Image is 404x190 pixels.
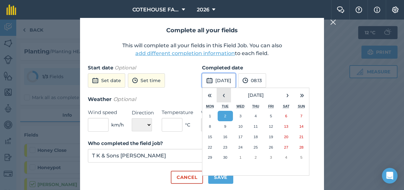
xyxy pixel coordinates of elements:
abbr: September 2, 2025 [224,114,226,118]
em: Optional [114,65,136,71]
abbr: September 30, 2025 [223,155,227,159]
button: September 11, 2025 [248,121,263,132]
abbr: September 14, 2025 [299,124,303,128]
button: September 13, 2025 [278,121,294,132]
button: September 30, 2025 [218,152,233,163]
abbr: September 20, 2025 [284,135,288,139]
abbr: September 8, 2025 [209,124,211,128]
button: October 2, 2025 [248,152,263,163]
abbr: October 5, 2025 [300,155,302,159]
abbr: September 11, 2025 [253,124,258,128]
span: km/h [111,121,124,128]
abbr: October 3, 2025 [270,155,272,159]
abbr: September 5, 2025 [270,114,272,118]
abbr: September 25, 2025 [253,145,258,149]
abbr: Wednesday [236,104,245,108]
img: Two speech bubbles overlapping with the left bubble in the forefront [337,7,344,13]
abbr: September 27, 2025 [284,145,288,149]
img: svg+xml;base64,PD94bWwgdmVyc2lvbj0iMS4wIiBlbmNvZGluZz0idXRmLTgiPz4KPCEtLSBHZW5lcmF0b3I6IEFkb2JlIE... [242,77,248,84]
button: September 1, 2025 [202,111,218,121]
label: Direction [132,109,154,117]
button: October 1, 2025 [233,152,248,163]
button: 08:13 [238,73,266,88]
button: September 16, 2025 [218,132,233,142]
button: [DATE] [231,88,280,102]
button: ‹ [217,88,231,102]
button: September 8, 2025 [202,121,218,132]
label: Temperature [162,109,193,116]
p: This will complete all your fields in this Field Job. You can also to each field. [88,42,316,57]
button: Set date [88,73,125,88]
button: › [280,88,295,102]
button: September 15, 2025 [202,132,218,142]
button: September 2, 2025 [218,111,233,121]
button: September 4, 2025 [248,111,263,121]
strong: Who completed the field job? [88,140,163,146]
button: September 3, 2025 [233,111,248,121]
span: COTEHOUSE FARM [132,6,179,14]
abbr: Friday [268,104,274,108]
abbr: September 17, 2025 [238,135,243,139]
div: Open Intercom Messenger [382,168,397,183]
abbr: September 15, 2025 [208,135,212,139]
span: [DATE] [248,92,264,98]
img: fieldmargin Logo [7,5,16,15]
abbr: September 18, 2025 [253,135,258,139]
abbr: September 23, 2025 [223,145,227,149]
button: Save [208,171,233,184]
abbr: September 3, 2025 [239,114,241,118]
button: Cancel [171,171,203,184]
abbr: Sunday [298,104,305,108]
abbr: September 22, 2025 [208,145,212,149]
label: Weather [201,109,233,117]
button: « [202,88,217,102]
button: add different completion information [135,50,235,57]
abbr: September 4, 2025 [255,114,257,118]
abbr: September 29, 2025 [208,155,212,159]
abbr: September 24, 2025 [238,145,243,149]
button: [DATE] [202,73,236,88]
button: Set time [128,73,165,88]
abbr: September 6, 2025 [285,114,287,118]
img: svg+xml;base64,PD94bWwgdmVyc2lvbj0iMS4wIiBlbmNvZGluZz0idXRmLTgiPz4KPCEtLSBHZW5lcmF0b3I6IEFkb2JlIE... [132,77,138,84]
abbr: September 13, 2025 [284,124,288,128]
button: September 18, 2025 [248,132,263,142]
button: October 3, 2025 [263,152,278,163]
h3: Weather [88,95,316,104]
button: September 21, 2025 [294,132,309,142]
button: October 4, 2025 [278,152,294,163]
strong: Completed date [202,65,243,71]
abbr: September 21, 2025 [299,135,303,139]
abbr: September 16, 2025 [223,135,227,139]
button: September 22, 2025 [202,142,218,153]
img: A cog icon [391,7,399,13]
img: svg+xml;base64,PD94bWwgdmVyc2lvbj0iMS4wIiBlbmNvZGluZz0idXRmLTgiPz4KPCEtLSBHZW5lcmF0b3I6IEFkb2JlIE... [92,77,99,84]
button: September 19, 2025 [263,132,278,142]
button: September 9, 2025 [218,121,233,132]
abbr: September 10, 2025 [238,124,243,128]
button: September 26, 2025 [263,142,278,153]
img: A question mark icon [355,7,363,13]
button: September 10, 2025 [233,121,248,132]
button: September 5, 2025 [263,111,278,121]
span: 2026 [196,6,209,14]
img: svg+xml;base64,PHN2ZyB4bWxucz0iaHR0cDovL3d3dy53My5vcmcvMjAwMC9zdmciIHdpZHRoPSIxNyIgaGVpZ2h0PSIxNy... [374,6,380,14]
button: » [295,88,309,102]
button: September 14, 2025 [294,121,309,132]
button: September 23, 2025 [218,142,233,153]
img: svg+xml;base64,PHN2ZyB4bWxucz0iaHR0cDovL3d3dy53My5vcmcvMjAwMC9zdmciIHdpZHRoPSIyMiIgaGVpZ2h0PSIzMC... [330,18,336,26]
abbr: September 19, 2025 [269,135,273,139]
strong: Start date [88,65,113,71]
abbr: Monday [206,104,214,108]
button: September 20, 2025 [278,132,294,142]
button: September 12, 2025 [263,121,278,132]
button: October 5, 2025 [294,152,309,163]
button: September 25, 2025 [248,142,263,153]
abbr: September 7, 2025 [300,114,302,118]
abbr: September 9, 2025 [224,124,226,128]
button: September 17, 2025 [233,132,248,142]
abbr: September 1, 2025 [209,114,211,118]
button: September 29, 2025 [202,152,218,163]
button: September 7, 2025 [294,111,309,121]
abbr: October 4, 2025 [285,155,287,159]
